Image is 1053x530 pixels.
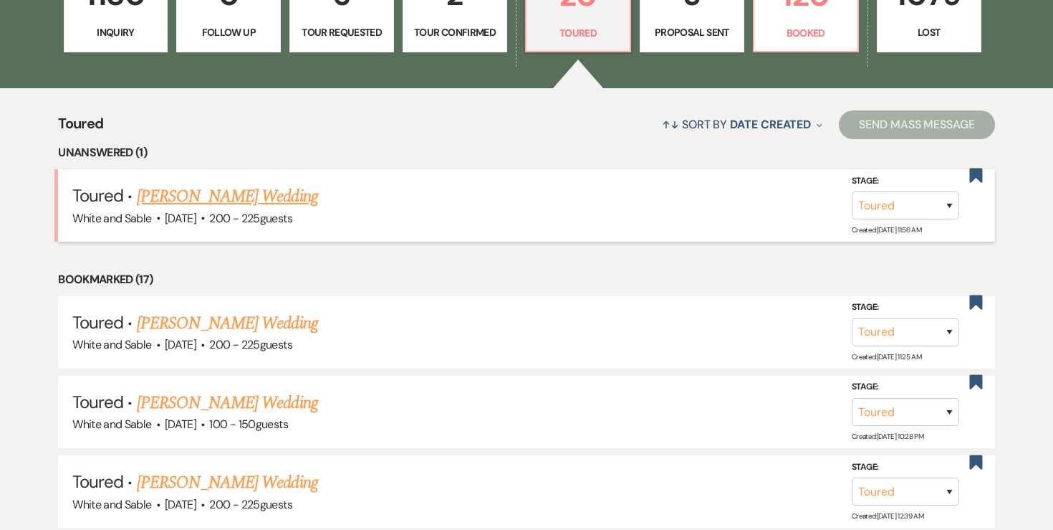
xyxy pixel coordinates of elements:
[58,113,103,143] span: Toured
[137,311,318,336] a: [PERSON_NAME] Wedding
[186,24,271,40] p: Follow Up
[58,143,995,162] li: Unanswered (1)
[852,379,959,395] label: Stage:
[209,497,292,512] span: 200 - 225 guests
[165,497,196,512] span: [DATE]
[852,173,959,189] label: Stage:
[656,105,828,143] button: Sort By Date Created
[852,225,921,235] span: Created: [DATE] 11:56 AM
[72,311,123,333] span: Toured
[852,352,921,361] span: Created: [DATE] 11:25 AM
[72,211,151,226] span: White and Sable
[839,110,995,139] button: Send Mass Message
[209,417,287,432] span: 100 - 150 guests
[852,432,923,441] span: Created: [DATE] 10:28 PM
[412,24,498,40] p: Tour Confirmed
[852,460,959,475] label: Stage:
[852,300,959,316] label: Stage:
[72,417,151,432] span: White and Sable
[165,211,196,226] span: [DATE]
[535,25,621,41] p: Toured
[72,337,151,352] span: White and Sable
[72,497,151,512] span: White and Sable
[649,24,735,40] p: Proposal Sent
[299,24,385,40] p: Tour Requested
[165,337,196,352] span: [DATE]
[72,184,123,207] span: Toured
[137,390,318,416] a: [PERSON_NAME] Wedding
[137,184,318,209] a: [PERSON_NAME] Wedding
[763,25,849,41] p: Booked
[72,470,123,493] span: Toured
[72,391,123,413] span: Toured
[662,117,679,132] span: ↑↓
[58,270,995,289] li: Bookmarked (17)
[137,470,318,496] a: [PERSON_NAME] Wedding
[852,511,923,521] span: Created: [DATE] 12:39 AM
[209,211,292,226] span: 200 - 225 guests
[209,337,292,352] span: 200 - 225 guests
[886,24,972,40] p: Lost
[73,24,159,40] p: Inquiry
[730,117,811,132] span: Date Created
[165,417,196,432] span: [DATE]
